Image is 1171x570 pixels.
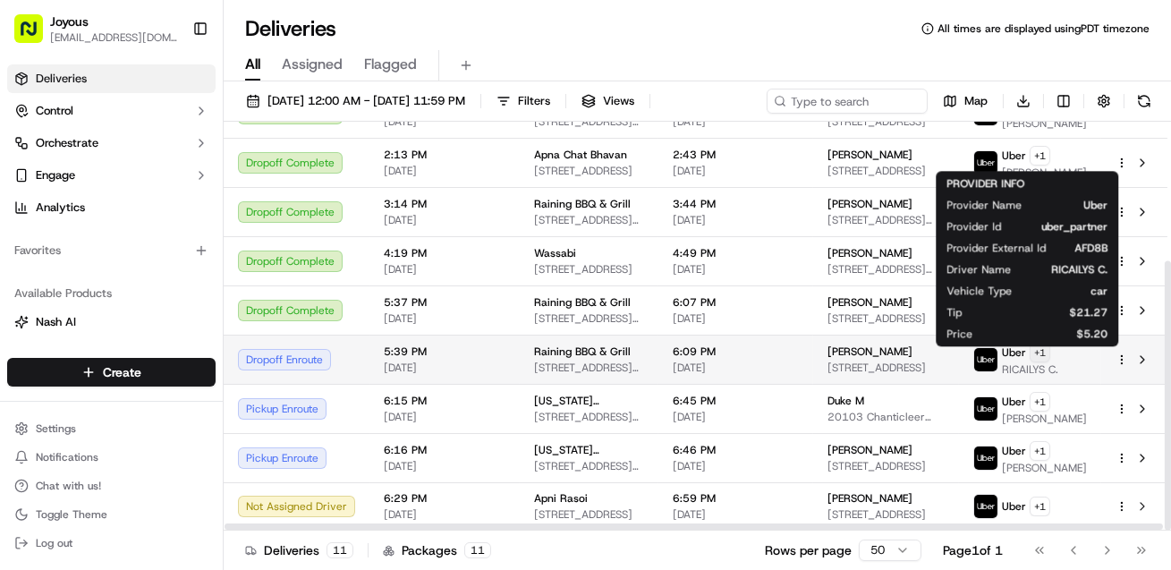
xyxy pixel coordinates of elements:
[38,171,70,203] img: 1755196953914-cd9d9cba-b7f7-46ee-b6f5-75ff69acacf5
[946,305,962,319] span: Tip
[946,327,972,341] span: Price
[534,164,644,178] span: [STREET_ADDRESS]
[827,394,864,408] span: Duke M
[534,295,631,310] span: Raining BBQ & Grill
[304,176,326,198] button: Start new chat
[827,246,912,260] span: [PERSON_NAME]
[277,229,326,251] button: See all
[946,198,1022,212] span: Provider Name
[534,197,631,211] span: Raining BBQ & Grill
[103,363,141,381] span: Create
[7,279,216,308] div: Available Products
[7,502,216,527] button: Toggle Theme
[36,400,137,418] span: Knowledge Base
[1002,149,1026,163] span: Uber
[384,213,505,227] span: [DATE]
[827,443,912,457] span: [PERSON_NAME]
[36,314,76,330] span: Nash AI
[827,345,912,359] span: [PERSON_NAME]
[827,148,912,162] span: [PERSON_NAME]
[7,161,216,190] button: Engage
[673,295,799,310] span: 6:07 PM
[827,164,945,178] span: [STREET_ADDRESS]
[827,311,945,326] span: [STREET_ADDRESS]
[36,167,75,183] span: Engage
[7,236,216,265] div: Favorites
[384,491,505,506] span: 6:29 PM
[144,393,294,425] a: 💻API Documentation
[938,21,1150,36] span: All times are displayed using PDT timezone
[1030,219,1107,234] span: uber_partner
[36,421,76,436] span: Settings
[1002,444,1026,458] span: Uber
[50,30,178,45] span: [EMAIL_ADDRESS][DOMAIN_NAME]
[364,54,417,75] span: Flagged
[1002,116,1087,131] span: [PERSON_NAME]
[673,262,799,276] span: [DATE]
[673,115,799,129] span: [DATE]
[974,495,997,518] img: uber-new-logo.jpeg
[767,89,928,114] input: Type to search
[534,361,644,375] span: [STREET_ADDRESS][PERSON_NAME]
[673,491,799,506] span: 6:59 PM
[282,54,343,75] span: Assigned
[384,361,505,375] span: [DATE]
[18,233,120,247] div: Past conversations
[1030,392,1050,412] button: +1
[36,536,72,550] span: Log out
[1074,241,1107,255] span: AFD8B
[7,531,216,556] button: Log out
[126,437,216,451] a: Powered byPylon
[827,361,945,375] span: [STREET_ADDRESS]
[673,459,799,473] span: [DATE]
[384,345,505,359] span: 5:39 PM
[36,479,101,493] span: Chat with us!
[267,93,465,109] span: [DATE] 12:00 AM - [DATE] 11:59 PM
[946,241,1046,255] span: Provider External Id
[946,219,1001,234] span: Provider Id
[1002,395,1026,409] span: Uber
[1030,497,1050,516] button: +1
[384,246,505,260] span: 4:19 PM
[7,193,216,222] a: Analytics
[1002,362,1058,377] span: RICAILYS C.
[151,402,165,416] div: 💻
[7,97,216,125] button: Control
[464,542,491,558] div: 11
[534,262,644,276] span: [STREET_ADDRESS]
[673,148,799,162] span: 2:43 PM
[673,164,799,178] span: [DATE]
[384,311,505,326] span: [DATE]
[245,54,260,75] span: All
[534,148,627,162] span: Apna Chat Bhavan
[827,213,945,227] span: [STREET_ADDRESS][PERSON_NAME]
[7,416,216,441] button: Settings
[974,348,997,371] img: uber-new-logo.jpeg
[1002,499,1026,514] span: Uber
[7,358,216,387] button: Create
[673,213,799,227] span: [DATE]
[55,277,145,292] span: [PERSON_NAME]
[36,135,98,151] span: Orchestrate
[384,394,505,408] span: 6:15 PM
[673,345,799,359] span: 6:09 PM
[673,507,799,522] span: [DATE]
[18,260,47,289] img: Jandy Espique
[18,18,54,54] img: Nash
[18,171,50,203] img: 1736555255976-a54dd68f-1ca7-489b-9aae-adbdc363a1c4
[946,176,1024,191] span: PROVIDER INFO
[18,402,32,416] div: 📗
[384,115,505,129] span: [DATE]
[1030,146,1050,166] button: +1
[534,115,644,129] span: [STREET_ADDRESS][US_STATE]
[148,277,155,292] span: •
[250,326,287,340] span: [DATE]
[7,64,216,93] a: Deliveries
[18,309,47,337] img: Dianne Alexi Soriano
[1132,89,1157,114] button: Refresh
[50,13,89,30] button: Joyous
[534,410,644,424] span: [STREET_ADDRESS][US_STATE]
[7,308,216,336] button: Nash AI
[36,278,50,293] img: 1736555255976-a54dd68f-1ca7-489b-9aae-adbdc363a1c4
